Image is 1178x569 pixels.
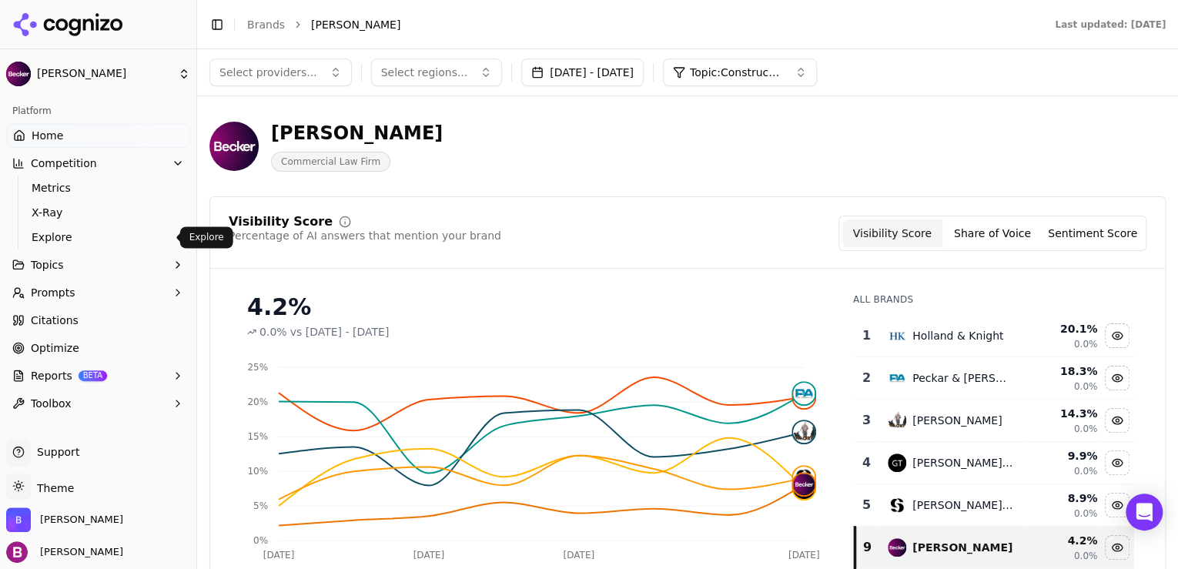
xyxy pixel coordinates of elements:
div: 4.2 % [1026,533,1097,548]
span: Theme [31,482,74,494]
img: seyfarth shaw [793,467,815,488]
tspan: 20% [247,397,268,407]
span: [PERSON_NAME] [34,545,123,559]
img: greenberg traurig [888,454,906,472]
img: seyfarth shaw [888,496,906,514]
div: 9 [862,538,872,557]
span: [PERSON_NAME] [37,67,172,81]
img: peckar & abramson [888,369,906,387]
div: 4.2% [247,293,822,321]
tr: 4greenberg traurig[PERSON_NAME] [PERSON_NAME]9.9%0.0%Hide greenberg traurig data [855,442,1134,484]
div: Visibility Score [229,216,333,228]
img: becker [793,474,815,495]
span: vs [DATE] - [DATE] [290,324,390,340]
span: Home [32,128,63,143]
img: duane morris [793,421,815,443]
a: Metrics [25,177,172,199]
div: Platform [6,99,190,123]
button: Share of Voice [942,219,1042,247]
img: holland & knight [888,326,906,345]
img: duane morris [888,411,906,430]
button: Sentiment Score [1042,219,1143,247]
tr: 5seyfarth shaw[PERSON_NAME] [PERSON_NAME]8.9%0.0%Hide seyfarth shaw data [855,484,1134,527]
span: Competition [31,156,97,171]
a: Citations [6,308,190,333]
div: 20.1 % [1026,321,1097,336]
tspan: [DATE] [563,550,594,561]
a: X-Ray [25,202,172,223]
img: Becker [209,122,259,171]
span: Commercial Law Firm [271,152,390,172]
button: Open user button [6,541,123,563]
button: Hide duane morris data [1105,408,1129,433]
div: All Brands [853,293,1134,306]
div: 14.3 % [1026,406,1097,421]
span: Metrics [32,180,166,196]
button: Topics [6,253,190,277]
div: Percentage of AI answers that mention your brand [229,228,501,243]
tr: 9becker[PERSON_NAME]4.2%0.0%Hide becker data [855,527,1134,569]
a: Optimize [6,336,190,360]
span: Becker [40,513,123,527]
span: Select providers... [219,65,317,80]
span: Support [31,444,79,460]
img: Becker [6,541,28,563]
div: Holland & Knight [912,328,1003,343]
nav: breadcrumb [247,17,1024,32]
span: [PERSON_NAME] [311,17,400,32]
span: Select regions... [381,65,468,80]
button: Prompts [6,280,190,305]
div: [PERSON_NAME] [PERSON_NAME] [912,455,1014,470]
a: Home [6,123,190,148]
span: 0.0% [1074,423,1098,435]
span: X-Ray [32,205,166,220]
span: Citations [31,313,79,328]
tr: 1holland & knightHolland & Knight20.1%0.0%Hide holland & knight data [855,315,1134,357]
div: Open Intercom Messenger [1126,494,1163,531]
img: Becker [6,62,31,86]
a: Brands [247,18,285,31]
span: Optimize [31,340,79,356]
div: 1 [861,326,872,345]
tspan: [DATE] [263,550,295,561]
img: becker [888,538,906,557]
div: [PERSON_NAME] [912,413,1002,428]
span: 0.0% [1074,465,1098,477]
tspan: [DATE] [413,550,445,561]
span: Topics [31,257,64,273]
img: peckar & abramson [793,383,815,404]
tspan: 25% [247,362,268,373]
div: 5 [861,496,872,514]
span: 0.0% [1074,380,1098,393]
div: 3 [861,411,872,430]
span: BETA [79,370,107,381]
div: 4 [861,454,872,472]
div: 8.9 % [1026,490,1097,506]
span: Topic: Construction law [690,65,782,80]
button: Hide greenberg traurig data [1105,450,1129,475]
div: [PERSON_NAME] [PERSON_NAME] [912,497,1014,513]
button: Hide becker data [1105,535,1129,560]
tspan: 0% [253,535,268,546]
span: Explore [32,229,166,245]
div: 2 [861,369,872,387]
tr: 3duane morris[PERSON_NAME]14.3%0.0%Hide duane morris data [855,400,1134,442]
span: Reports [31,368,72,383]
button: Toolbox [6,391,190,416]
tspan: 15% [247,431,268,442]
button: Hide peckar & abramson data [1105,366,1129,390]
a: Explore [25,226,172,248]
span: Prompts [31,285,75,300]
span: 0.0% [1074,507,1098,520]
div: [PERSON_NAME] [912,540,1012,555]
tspan: 5% [253,500,268,511]
button: ReportsBETA [6,363,190,388]
span: 0.0% [1074,550,1098,562]
div: 9.9 % [1026,448,1097,464]
tr: 2peckar & abramsonPeckar & [PERSON_NAME]18.3%0.0%Hide peckar & abramson data [855,357,1134,400]
button: Open organization switcher [6,507,123,532]
div: [PERSON_NAME] [271,121,443,146]
button: Visibility Score [842,219,942,247]
button: Hide seyfarth shaw data [1105,493,1129,517]
p: Explore [189,231,224,243]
